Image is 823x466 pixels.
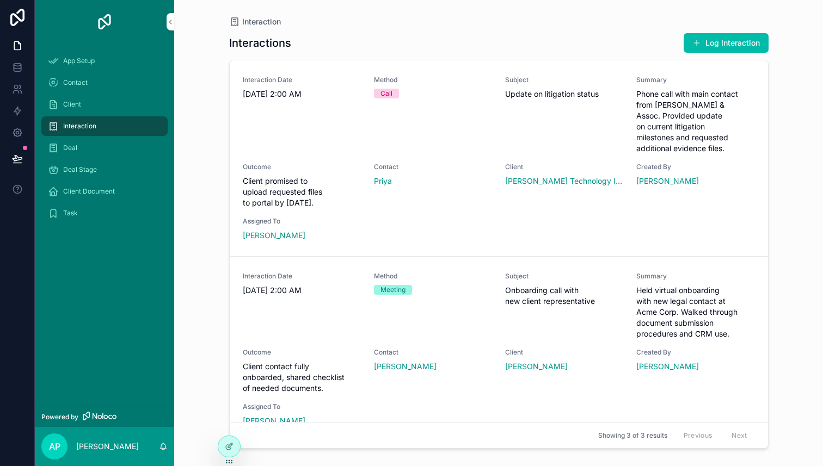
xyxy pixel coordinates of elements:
[243,230,305,241] a: [PERSON_NAME]
[505,76,623,84] span: Subject
[41,138,168,158] a: Deal
[41,51,168,71] a: App Setup
[636,285,754,339] span: Held virtual onboarding with new legal contact at Acme Corp. Walked through document submission p...
[41,95,168,114] a: Client
[636,272,754,281] span: Summary
[243,163,361,171] span: Outcome
[76,441,139,452] p: [PERSON_NAME]
[243,89,361,100] span: [DATE] 2:00 AM
[230,257,768,442] a: Interaction Date[DATE] 2:00 AMMethodMeetingSubjectOnboarding call with new client representativeS...
[41,73,168,92] a: Contact
[243,361,361,394] span: Client contact fully onboarded, shared checklist of needed documents.
[41,182,168,201] a: Client Document
[242,16,281,27] span: Interaction
[229,16,281,27] a: Interaction
[243,76,361,84] span: Interaction Date
[636,76,754,84] span: Summary
[243,285,361,296] span: [DATE] 2:00 AM
[636,89,754,154] span: Phone call with main contact from [PERSON_NAME] & Assoc. Provided update on current litigation mi...
[243,402,361,411] span: Assigned To
[374,76,492,84] span: Method
[374,163,492,171] span: Contact
[63,144,77,152] span: Deal
[41,413,78,421] span: Powered by
[35,44,174,237] div: scrollable content
[96,13,113,30] img: App logo
[243,272,361,281] span: Interaction Date
[374,176,392,187] a: Priya
[243,217,361,226] span: Assigned To
[505,285,623,307] span: Onboarding call with new client representative
[636,348,754,357] span: Created By
[243,348,361,357] span: Outcome
[505,272,623,281] span: Subject
[41,160,168,179] a: Deal Stage
[636,176,699,187] a: [PERSON_NAME]
[374,272,492,281] span: Method
[636,361,699,372] a: [PERSON_NAME]
[505,163,623,171] span: Client
[63,209,78,218] span: Task
[374,361,437,372] a: [PERSON_NAME]
[35,407,174,427] a: Powered by
[229,35,291,51] h1: Interactions
[505,348,623,357] span: Client
[684,33,769,53] button: Log Interaction
[505,176,623,187] a: [PERSON_NAME] Technology Inc.
[636,163,754,171] span: Created By
[374,348,492,357] span: Contact
[63,165,97,174] span: Deal Stage
[380,285,406,295] div: Meeting
[380,89,392,98] div: Call
[243,415,305,426] a: [PERSON_NAME]
[505,89,623,100] span: Update on litigation status
[63,122,96,131] span: Interaction
[63,57,95,65] span: App Setup
[63,187,115,196] span: Client Document
[63,78,88,87] span: Contact
[41,116,168,136] a: Interaction
[505,361,568,372] a: [PERSON_NAME]
[41,203,168,223] a: Task
[49,440,60,453] span: AP
[243,176,361,208] span: Client promised to upload requested files to portal by [DATE].
[598,431,667,440] span: Showing 3 of 3 results
[63,100,81,109] span: Client
[230,60,768,257] a: Interaction Date[DATE] 2:00 AMMethodCallSubjectUpdate on litigation statusSummaryPhone call with ...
